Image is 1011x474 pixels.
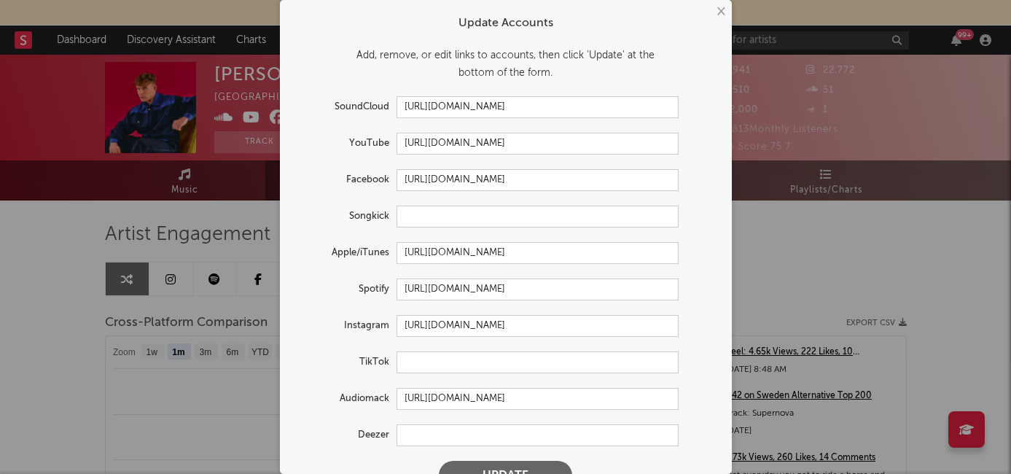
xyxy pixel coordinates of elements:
label: Deezer [294,427,397,444]
label: Facebook [294,171,397,189]
label: Audiomack [294,390,397,408]
label: Instagram [294,317,397,335]
label: SoundCloud [294,98,397,116]
button: × [712,4,728,20]
label: YouTube [294,135,397,152]
div: Add, remove, or edit links to accounts, then click 'Update' at the bottom of the form. [294,47,717,82]
label: TikTok [294,354,397,371]
label: Apple/iTunes [294,244,397,262]
label: Spotify [294,281,397,298]
div: Update Accounts [294,15,717,32]
label: Songkick [294,208,397,225]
